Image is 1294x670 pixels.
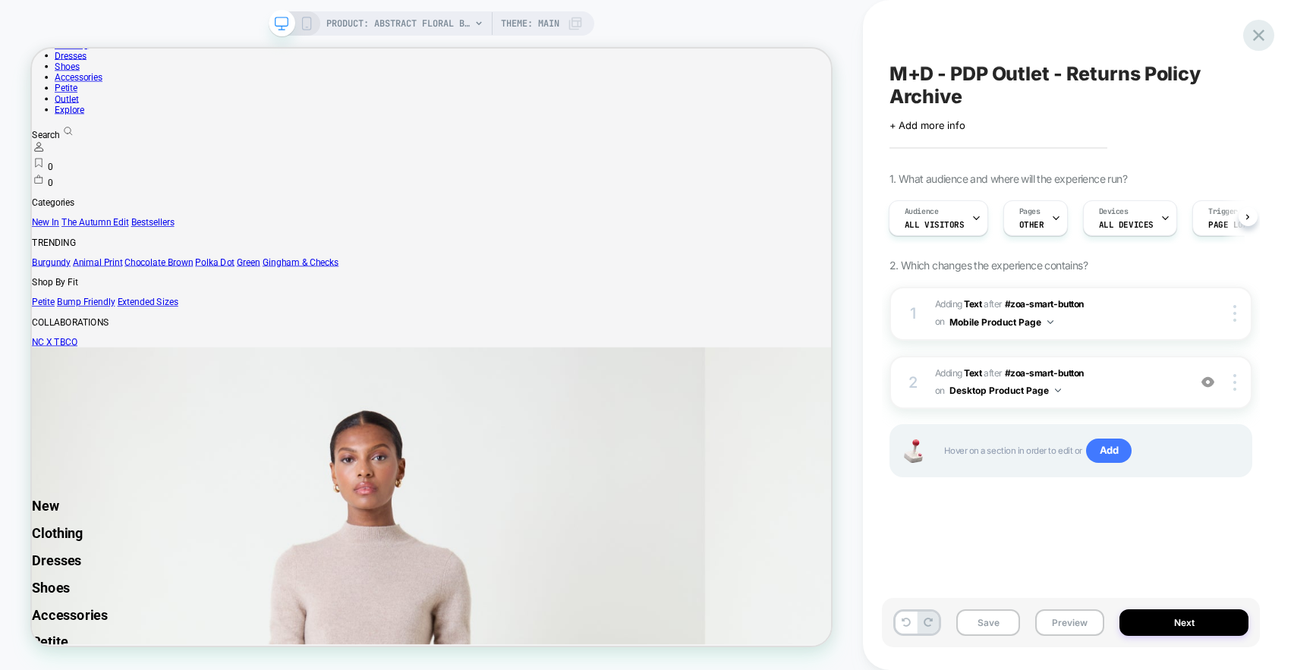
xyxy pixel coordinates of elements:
a: Explore [30,74,70,89]
span: #zoa-smart-button [1005,367,1084,379]
span: PRODUCT: Abstract Floral Balloon Sleeve Ace Maxi Dress [d250630mlt] [326,11,471,36]
img: Joystick [899,439,929,463]
b: Text [964,367,981,379]
span: Hover on a section in order to edit or [944,439,1236,463]
span: All Visitors [905,219,965,230]
button: Preview [1035,609,1104,636]
div: 1 [906,300,921,327]
a: Extended Sizes [114,331,195,345]
span: M+D - PDP Outlet - Returns Policy Archive [889,62,1252,108]
a: Shoes [30,17,64,31]
a: The Autumn Edit [39,225,129,239]
span: Theme: MAIN [501,11,559,36]
a: Accessories [30,31,94,46]
a: Chocolate Brown [124,278,215,292]
span: Adding [935,367,982,379]
img: down arrow [1047,320,1053,324]
button: Next [1119,609,1248,636]
a: Dresses [30,2,73,17]
div: 2 [906,369,921,396]
a: Gingham & Checks [307,278,409,292]
a: Bestsellers [132,225,190,239]
span: Page Load [1208,219,1253,230]
img: crossed eye [1201,376,1214,388]
span: Pages [1019,206,1041,217]
span: Add [1086,439,1132,463]
span: Audience [905,206,939,217]
img: close [1233,374,1236,391]
span: AFTER [984,298,1003,310]
span: + Add more info [889,119,965,131]
b: Text [964,298,981,310]
span: AFTER [984,367,1003,379]
span: Adding [935,298,982,310]
a: Animal Print [55,278,121,292]
a: Polka Dot [218,278,270,292]
a: Bump Friendly [33,331,111,345]
button: Mobile Product Page [949,313,1053,332]
span: 2. Which changes the experience contains? [889,259,1088,272]
span: on [935,313,945,330]
span: on [935,382,945,399]
span: #zoa-smart-button [1005,298,1084,310]
span: Trigger [1208,206,1238,217]
span: Devices [1099,206,1129,217]
span: ALL DEVICES [1099,219,1154,230]
a: Green [273,278,304,292]
img: down arrow [1055,388,1061,392]
button: Save [956,609,1021,636]
a: Outlet [30,60,62,74]
a: Petite [30,46,61,60]
span: 0 [21,171,28,186]
span: OTHER [1019,219,1044,230]
img: close [1233,305,1236,322]
button: Desktop Product Page [949,381,1061,400]
span: 1. What audience and where will the experience run? [889,172,1127,185]
span: 0 [21,150,28,165]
